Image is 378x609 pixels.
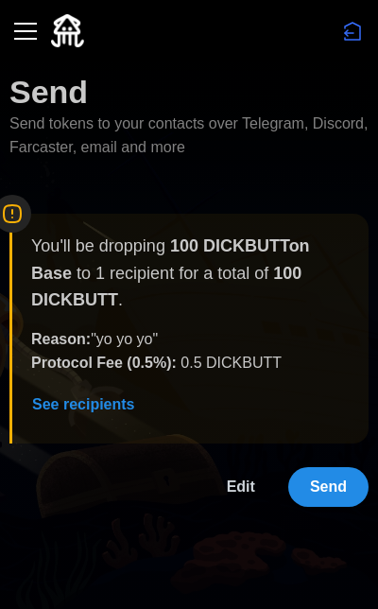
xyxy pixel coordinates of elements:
p: 0.5 DICKBUTT [31,352,282,375]
h1: Send [9,71,88,113]
span: Send [310,468,347,506]
p: Send tokens to your contacts over Telegram, Discord, Farcaster, email and more [9,113,369,160]
p: " yo yo yo " [31,328,158,352]
button: Send [288,467,369,507]
button: Disconnect [336,15,369,47]
strong: Protocol Fee ( 0.5 %): [31,355,180,371]
strong: Reason: [31,331,91,347]
p: You'll be dropping to 1 recipient for a total of . [31,233,350,314]
span: Edit [227,468,255,506]
span: See recipients [32,386,135,424]
strong: 100 DICKBUTT on Base [31,236,310,283]
button: Edit [205,467,277,507]
img: Quidli [51,14,84,47]
button: See recipients [31,385,136,425]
